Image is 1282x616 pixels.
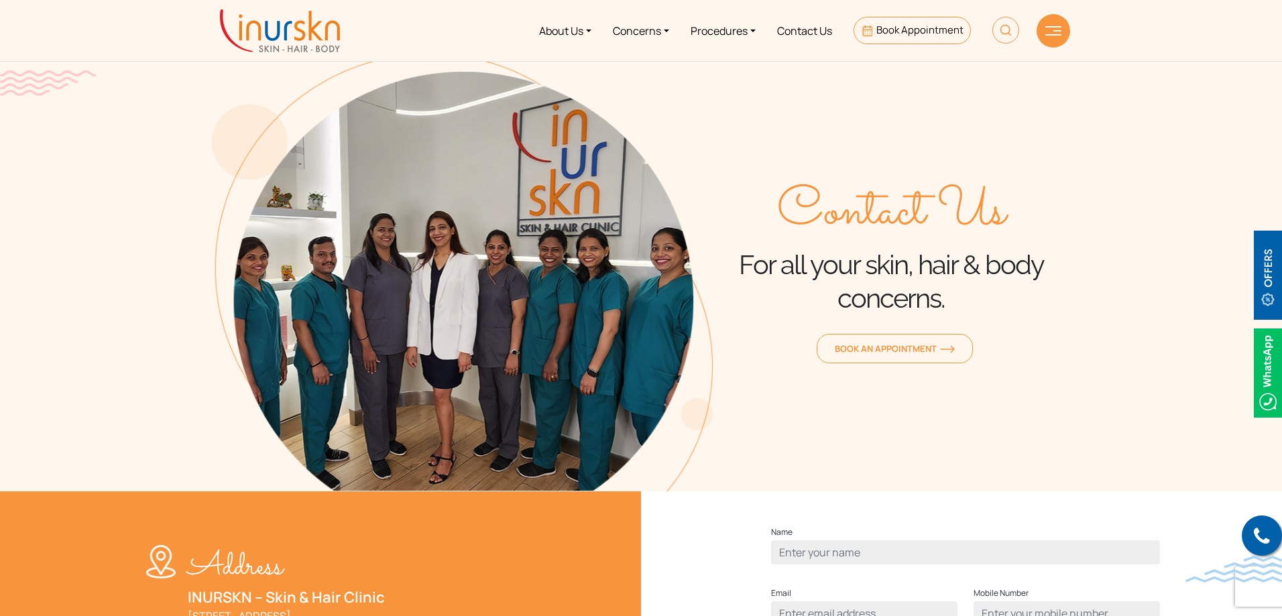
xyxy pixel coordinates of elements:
a: Procedures [680,5,766,56]
a: INURSKN – Skin & Hair Clinic [188,587,385,607]
a: Contact Us [766,5,843,56]
label: Name [771,524,793,540]
img: offerBt [1254,231,1282,320]
a: Concerns [602,5,680,56]
a: Book an Appointmentorange-arrow [817,334,973,363]
label: Mobile Number [974,585,1029,601]
span: Book an Appointment [835,343,955,355]
span: Book Appointment [876,23,964,37]
span: Contact Us [777,182,1006,243]
input: Enter your name [771,540,1160,564]
img: HeaderSearch [992,17,1019,44]
img: orange-arrow [940,345,955,353]
img: inurskn-logo [220,9,340,52]
a: Book Appointment [854,17,971,44]
div: For all your skin, hair & body concerns. [713,182,1070,315]
img: about-the-team-img [212,54,713,491]
img: bluewave [1185,556,1282,582]
img: hamLine.svg [1045,26,1061,36]
a: Whatsappicon [1254,364,1282,379]
img: Whatsappicon [1254,328,1282,418]
label: Email [771,585,791,601]
p: Address [188,545,403,589]
img: location-w [144,545,188,578]
a: About Us [528,5,602,56]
